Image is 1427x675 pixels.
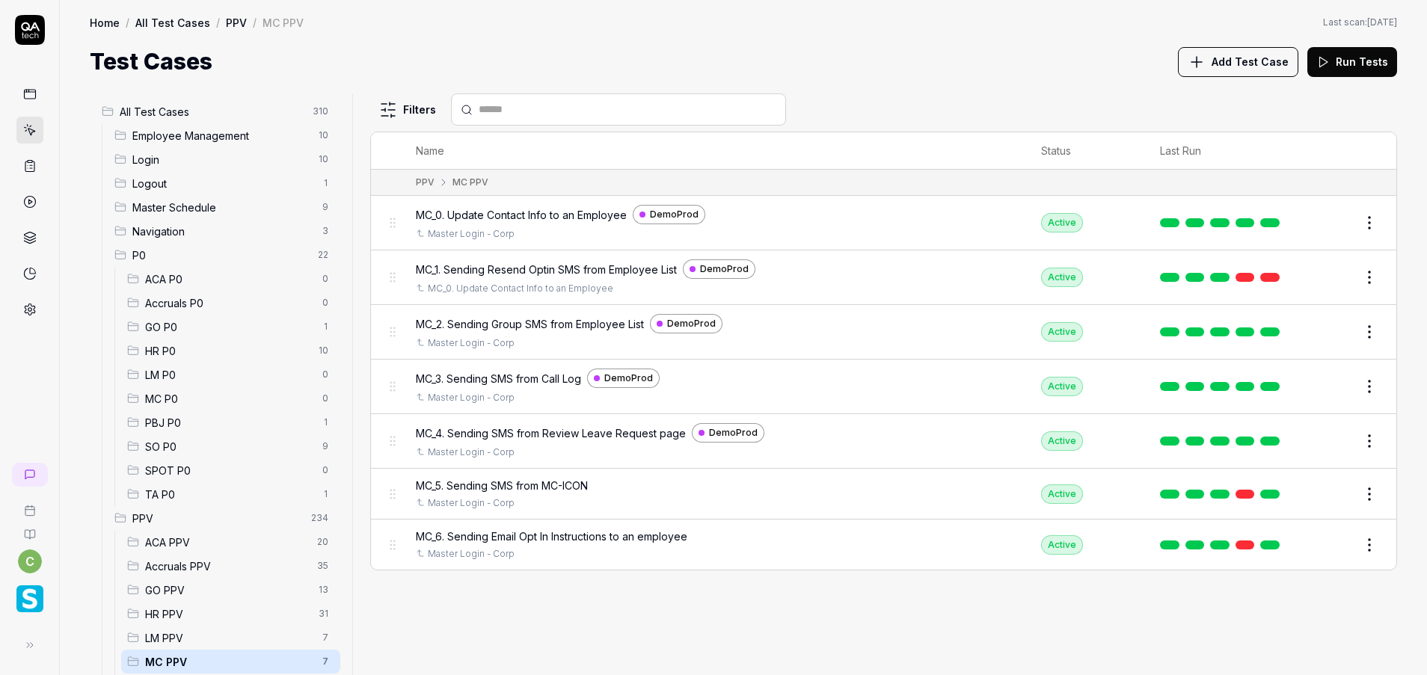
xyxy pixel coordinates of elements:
a: Master Login - Corp [428,496,515,510]
span: 7 [316,653,334,671]
div: / [126,15,129,30]
div: Drag to reorderP022 [108,243,340,267]
button: Smartlinx Logo [6,573,53,615]
span: Login [132,152,310,167]
span: 9 [316,437,334,455]
button: Run Tests [1307,47,1397,77]
div: Drag to reorderSPOT P00 [121,458,340,482]
a: DemoProd [692,423,764,443]
span: LM PPV [145,630,313,646]
span: PBJ P0 [145,415,313,431]
div: Drag to reorderTA P01 [121,482,340,506]
span: All Test Cases [120,104,304,120]
div: PPV [416,176,435,189]
span: MC_2. Sending Group SMS from Employee List [416,316,644,332]
div: Drag to reorderAccruals PPV35 [121,554,340,578]
div: MC PPV [263,15,304,30]
a: DemoProd [633,205,705,224]
span: Employee Management [132,128,310,144]
div: Drag to reorderACA PPV20 [121,530,340,554]
tr: MC_2. Sending Group SMS from Employee ListDemoProdMaster Login - CorpActive [371,305,1396,360]
div: Active [1041,431,1083,451]
button: c [18,549,42,573]
span: SO P0 [145,439,313,454]
a: PPV [226,15,247,30]
div: Drag to reorderGO P01 [121,315,340,339]
span: 310 [307,102,334,120]
a: Book a call with us [6,493,53,517]
span: 3 [316,222,334,240]
a: New conversation [12,463,48,487]
div: Drag to reorderLogin10 [108,147,340,171]
a: DemoProd [650,314,722,333]
a: Master Login - Corp [428,446,515,459]
tr: MC_1. Sending Resend Optin SMS from Employee ListDemoProdMC_0. Update Contact Info to an Employee... [371,250,1396,305]
span: Accruals P0 [145,295,313,311]
span: MC P0 [145,391,313,407]
span: 35 [311,557,334,575]
a: All Test Cases [135,15,210,30]
span: DemoProd [667,317,716,330]
a: DemoProd [683,259,755,279]
span: 9 [316,198,334,216]
span: LM P0 [145,367,313,383]
span: ACA PPV [145,534,308,550]
div: Active [1041,377,1083,396]
span: MC_3. Sending SMS from Call Log [416,371,581,386]
th: Last Run [1145,132,1301,170]
span: MC PPV [145,654,313,670]
span: DemoProd [604,372,653,385]
a: MC_0. Update Contact Info to an Employee [428,282,613,295]
span: 234 [305,509,334,527]
div: Drag to reorderMC PPV7 [121,650,340,674]
span: GO PPV [145,582,310,598]
div: Drag to reorderLM PPV7 [121,626,340,650]
span: 10 [313,150,334,168]
a: DemoProd [587,369,660,388]
button: Add Test Case [1178,47,1298,77]
span: MC_6. Sending Email Opt In Instructions to an employee [416,528,687,544]
span: 0 [316,461,334,479]
span: 0 [316,389,334,407]
div: Drag to reorderGO PPV13 [121,578,340,602]
span: HR PPV [145,606,310,622]
span: 7 [316,629,334,647]
tr: MC_3. Sending SMS from Call LogDemoProdMaster Login - CorpActive [371,360,1396,414]
div: Drag to reorderHR P010 [121,339,340,363]
span: 13 [313,581,334,599]
span: 1 [316,174,334,192]
tr: MC_5. Sending SMS from MC-ICONMaster Login - CorpActive [371,469,1396,520]
div: / [253,15,257,30]
span: PPV [132,511,302,526]
span: 31 [313,605,334,623]
div: MC PPV [452,176,488,189]
span: 10 [313,126,334,144]
span: 1 [316,318,334,336]
tr: MC_0. Update Contact Info to an EmployeeDemoProdMaster Login - CorpActive [371,196,1396,250]
time: [DATE] [1367,16,1397,28]
a: Master Login - Corp [428,391,515,404]
span: MC_0. Update Contact Info to an Employee [416,207,627,223]
div: Drag to reorderLM P00 [121,363,340,386]
span: Logout [132,176,313,191]
span: Last scan: [1323,16,1397,29]
tr: MC_4. Sending SMS from Review Leave Request pageDemoProdMaster Login - CorpActive [371,414,1396,469]
span: MC_4. Sending SMS from Review Leave Request page [416,425,686,441]
span: 20 [311,533,334,551]
div: Drag to reorderPBJ P01 [121,410,340,434]
span: DemoProd [700,262,749,276]
span: HR P0 [145,343,310,359]
span: 0 [316,294,334,312]
div: Active [1041,268,1083,287]
th: Name [401,132,1026,170]
div: Active [1041,484,1083,504]
span: DemoProd [650,208,699,221]
div: Drag to reorderEmployee Management10 [108,123,340,147]
div: Drag to reorderAccruals P00 [121,291,340,315]
span: Navigation [132,224,313,239]
span: Master Schedule [132,200,313,215]
a: Master Login - Corp [428,227,515,241]
div: Drag to reorderHR PPV31 [121,602,340,626]
div: Active [1041,213,1083,232]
